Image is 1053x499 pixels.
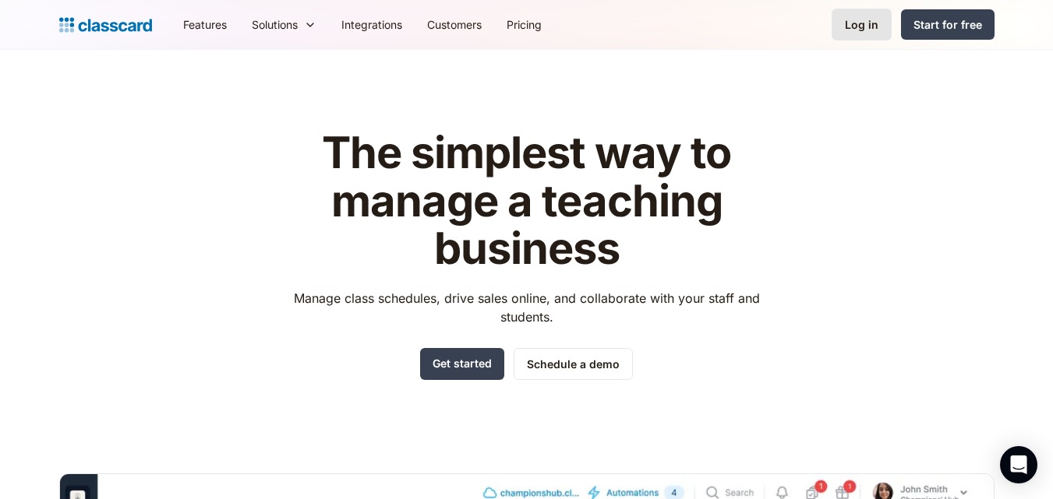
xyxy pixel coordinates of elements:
a: Start for free [901,9,995,40]
div: Open Intercom Messenger [1000,446,1037,483]
div: Solutions [252,16,298,33]
a: Features [171,7,239,42]
a: Pricing [494,7,554,42]
a: Schedule a demo [514,348,633,380]
a: Customers [415,7,494,42]
a: Logo [59,14,152,36]
a: Get started [420,348,504,380]
div: Start for free [913,16,982,33]
div: Solutions [239,7,329,42]
div: Log in [845,16,878,33]
h1: The simplest way to manage a teaching business [279,129,774,273]
a: Integrations [329,7,415,42]
a: Log in [832,9,892,40]
p: Manage class schedules, drive sales online, and collaborate with your staff and students. [279,289,774,326]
